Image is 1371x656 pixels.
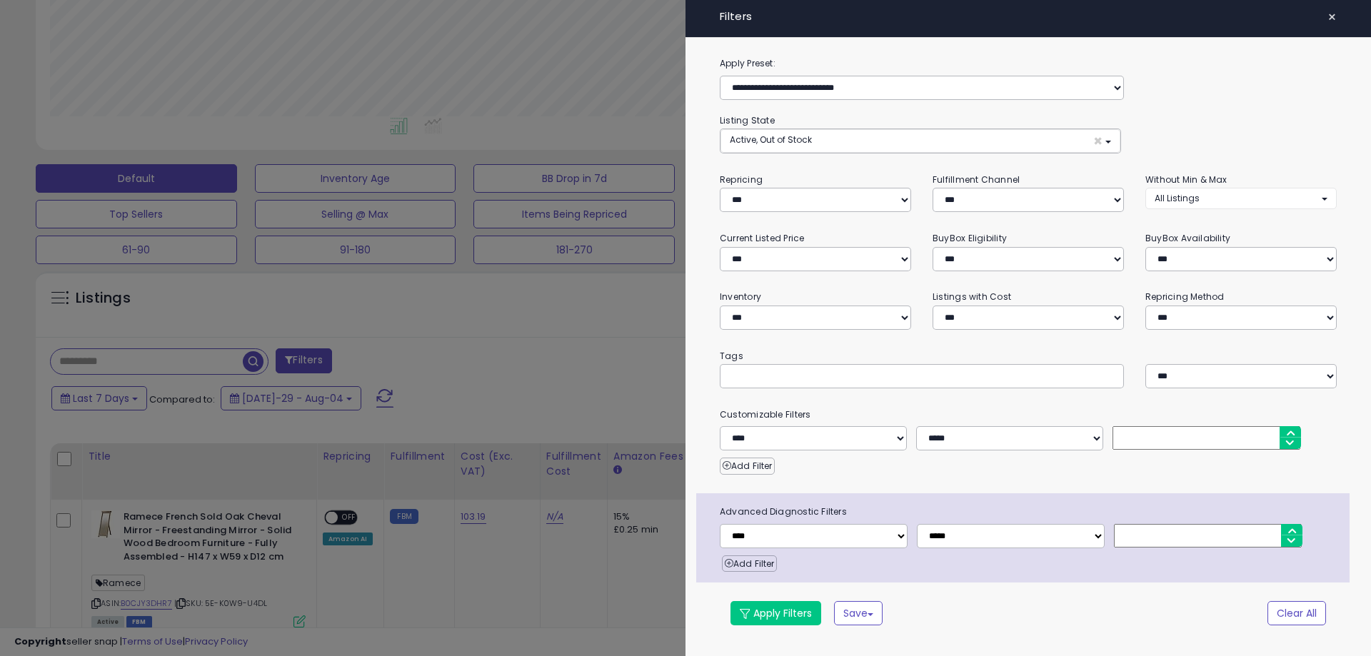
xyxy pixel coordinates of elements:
span: Advanced Diagnostic Filters [709,504,1350,520]
button: Add Filter [720,458,775,475]
span: All Listings [1155,192,1200,204]
span: × [1093,133,1103,148]
span: Active, Out of Stock [730,133,812,146]
small: Inventory [720,291,761,303]
label: Apply Preset: [709,56,1347,71]
button: Save [834,601,883,625]
small: Fulfillment Channel [933,173,1020,186]
small: Repricing Method [1145,291,1225,303]
button: All Listings [1145,188,1337,208]
small: Repricing [720,173,763,186]
button: Active, Out of Stock × [720,129,1120,153]
small: Tags [709,348,1347,364]
small: Current Listed Price [720,232,804,244]
small: Customizable Filters [709,407,1347,423]
small: Without Min & Max [1145,173,1227,186]
h4: Filters [720,11,1337,23]
button: Apply Filters [730,601,821,625]
button: × [1322,7,1342,27]
button: Clear All [1267,601,1326,625]
small: Listings with Cost [933,291,1011,303]
span: × [1327,7,1337,27]
small: BuyBox Availability [1145,232,1230,244]
small: BuyBox Eligibility [933,232,1007,244]
button: Add Filter [722,555,777,572]
small: Listing State [720,114,775,126]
